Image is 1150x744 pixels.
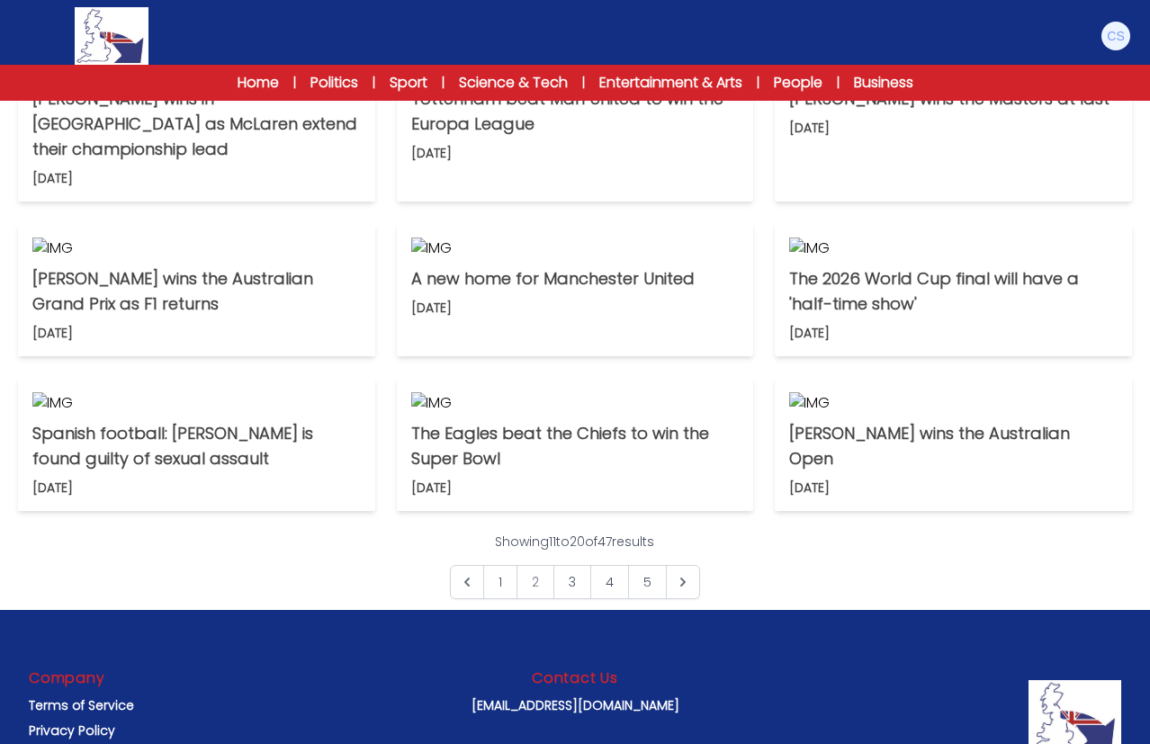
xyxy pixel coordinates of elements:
[789,119,830,137] p: [DATE]
[293,74,296,92] span: |
[397,223,754,356] a: IMG A new home for Manchester United [DATE]
[775,43,1132,202] a: IMG [PERSON_NAME] wins the Masters at last [DATE]
[628,565,667,599] a: Go to page 5
[18,378,375,511] a: IMG Spanish football: [PERSON_NAME] is found guilty of sexual assault [DATE]
[18,43,375,202] a: IMG [PERSON_NAME] wins in [GEOGRAPHIC_DATA] as McLaren extend their championship lead [DATE]
[32,238,361,259] img: IMG
[789,324,830,342] p: [DATE]
[32,324,73,342] p: [DATE]
[411,392,740,414] img: IMG
[32,392,361,414] img: IMG
[582,74,585,92] span: |
[397,378,754,511] a: IMG The Eagles beat the Chiefs to win the Super Bowl [DATE]
[373,74,375,92] span: |
[32,86,361,162] p: [PERSON_NAME] wins in [GEOGRAPHIC_DATA] as McLaren extend their championship lead
[32,479,73,497] p: [DATE]
[597,533,612,551] span: 47
[549,533,556,551] span: 11
[411,86,740,137] p: Tottenham beat Man United to win the Europa League
[789,238,1118,259] img: IMG
[553,565,591,599] a: Go to page 3
[390,72,427,94] a: Sport
[75,7,148,65] img: Logo
[442,74,445,92] span: |
[570,533,585,551] span: 20
[411,238,740,259] img: IMG
[854,72,913,94] a: Business
[411,266,740,291] p: A new home for Manchester United
[411,299,452,317] p: [DATE]
[32,169,73,187] p: [DATE]
[450,565,484,599] a: &laquo; Previous
[774,72,822,94] a: People
[397,43,754,202] a: IMG Tottenham beat Man United to win the Europa League [DATE]
[411,144,452,162] p: [DATE]
[757,74,759,92] span: |
[1101,22,1130,50] img: Carmen Schipani
[483,565,517,599] a: Go to page 1
[789,266,1118,317] p: The 2026 World Cup final will have a 'half-time show'
[517,565,554,599] span: 2
[789,421,1118,471] p: [PERSON_NAME] wins the Australian Open
[789,392,1118,414] img: IMG
[18,7,205,65] a: Logo
[32,421,361,471] p: Spanish football: [PERSON_NAME] is found guilty of sexual assault
[310,72,358,94] a: Politics
[775,223,1132,356] a: IMG The 2026 World Cup final will have a 'half-time show' [DATE]
[599,72,742,94] a: Entertainment & Arts
[459,72,568,94] a: Science & Tech
[29,722,115,740] a: Privacy Policy
[411,479,452,497] p: [DATE]
[666,565,700,599] a: Next &raquo;
[472,696,679,714] a: [EMAIL_ADDRESS][DOMAIN_NAME]
[789,479,830,497] p: [DATE]
[29,696,134,714] a: Terms of Service
[775,378,1132,511] a: IMG [PERSON_NAME] wins the Australian Open [DATE]
[18,223,375,356] a: IMG [PERSON_NAME] wins the Australian Grand Prix as F1 returns [DATE]
[29,668,105,689] h3: Company
[532,668,618,689] h3: Contact Us
[238,72,279,94] a: Home
[411,421,740,471] p: The Eagles beat the Chiefs to win the Super Bowl
[837,74,840,92] span: |
[495,533,654,551] p: Showing to of results
[590,565,629,599] a: Go to page 4
[450,533,700,599] nav: Pagination Navigation
[32,266,361,317] p: [PERSON_NAME] wins the Australian Grand Prix as F1 returns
